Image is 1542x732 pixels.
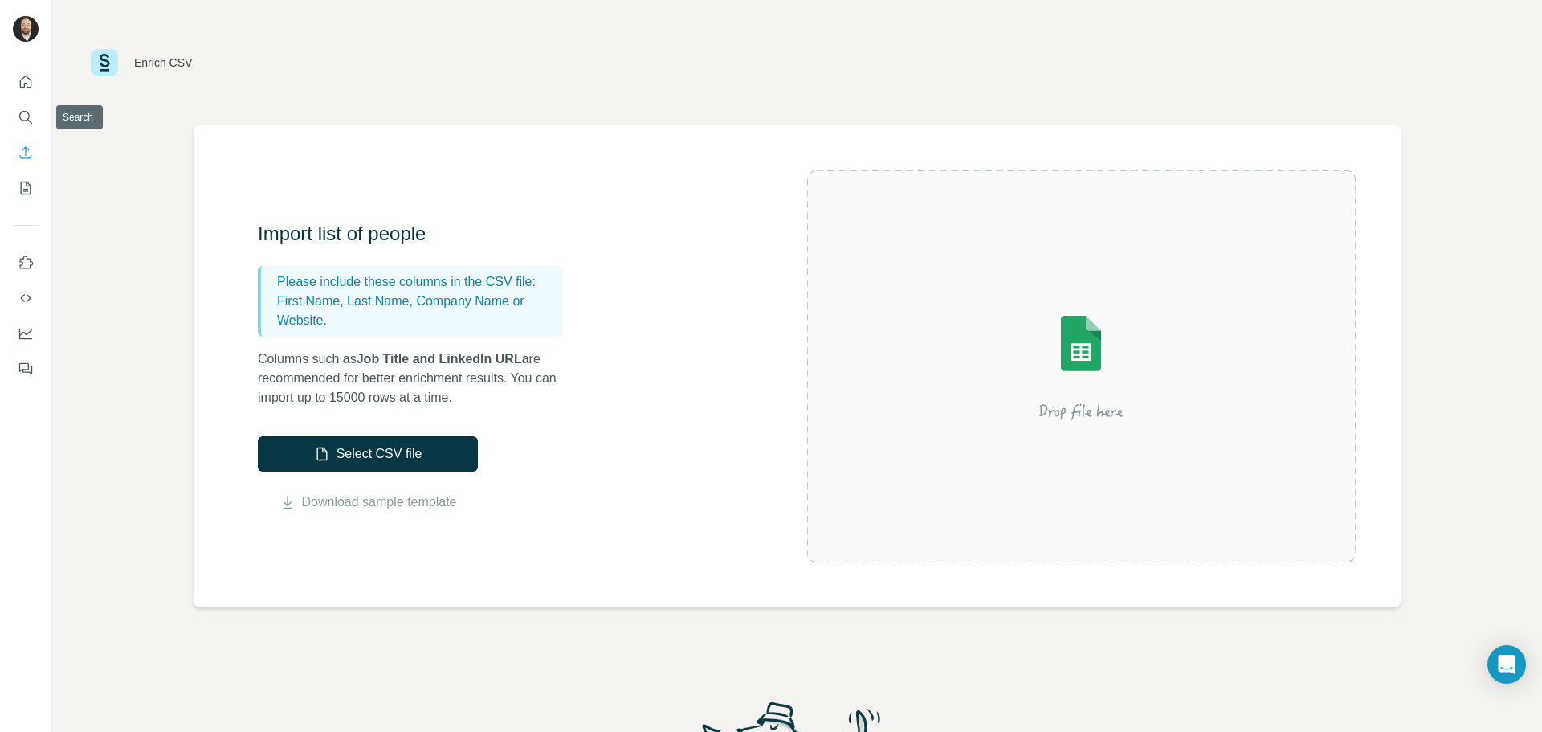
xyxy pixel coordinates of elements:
button: Enrich CSV [13,138,39,167]
p: Please include these columns in the CSV file: [277,272,557,292]
button: Use Surfe on LinkedIn [13,248,39,277]
img: Surfe Illustration - Drop file here or select below [936,270,1226,463]
button: Dashboard [13,319,39,348]
button: Search [13,103,39,132]
div: Enrich CSV [134,55,192,71]
button: Download sample template [258,493,478,512]
img: Surfe Logo [91,49,118,76]
h3: Import list of people [258,221,579,247]
a: Download sample template [302,493,457,512]
div: Open Intercom Messenger [1487,645,1526,684]
button: Quick start [13,67,39,96]
button: Feedback [13,354,39,383]
span: Job Title and LinkedIn URL [357,352,522,366]
button: Select CSV file [258,436,478,472]
img: Avatar [13,16,39,42]
p: First Name, Last Name, Company Name or Website. [277,292,557,330]
button: Use Surfe API [13,284,39,313]
p: Columns such as are recommended for better enrichment results. You can import up to 15000 rows at... [258,350,579,407]
button: My lists [13,174,39,202]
